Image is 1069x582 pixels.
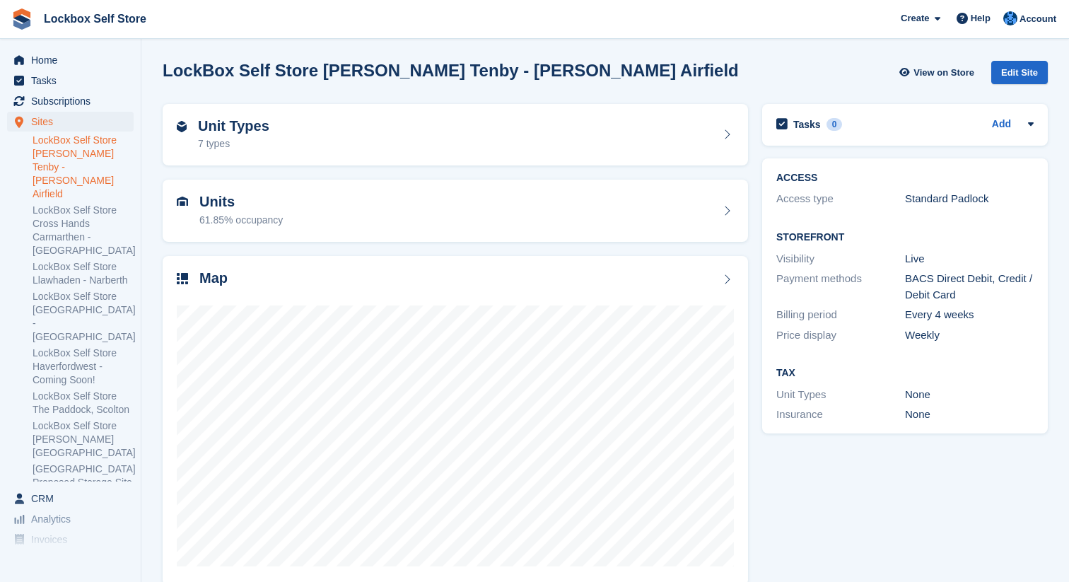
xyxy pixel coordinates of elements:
h2: Units [199,194,283,210]
div: None [905,387,1034,403]
h2: Tasks [793,118,821,131]
div: Standard Padlock [905,191,1034,207]
a: [GEOGRAPHIC_DATA] Proposed Storage Site [33,462,134,489]
a: Unit Types 7 types [163,104,748,166]
a: menu [7,509,134,529]
h2: Unit Types [198,118,269,134]
div: Price display [776,327,905,344]
a: menu [7,489,134,508]
div: Weekly [905,327,1034,344]
img: stora-icon-8386f47178a22dfd0bd8f6a31ec36ba5ce8667c1dd55bd0f319d3a0aa187defe.svg [11,8,33,30]
span: Home [31,50,116,70]
span: CRM [31,489,116,508]
div: Live [905,251,1034,267]
a: LockBox Self Store Haverfordwest - Coming Soon! [33,347,134,387]
span: Create [901,11,929,25]
a: menu [7,91,134,111]
img: map-icn-33ee37083ee616e46c38cad1a60f524a97daa1e2b2c8c0bc3eb3415660979fc1.svg [177,273,188,284]
div: 61.85% occupancy [199,213,283,228]
a: LockBox Self Store The Paddock, Scolton [33,390,134,417]
a: menu [7,112,134,132]
span: Subscriptions [31,91,116,111]
a: LockBox Self Store Llawhaden - Narberth [33,260,134,287]
h2: LockBox Self Store [PERSON_NAME] Tenby - [PERSON_NAME] Airfield [163,61,739,80]
img: Naomi Davies [1003,11,1017,25]
a: menu [7,71,134,91]
h2: Map [199,270,228,286]
div: Visibility [776,251,905,267]
h2: Storefront [776,232,1034,243]
a: Edit Site [991,61,1048,90]
span: Tasks [31,71,116,91]
div: Billing period [776,307,905,323]
div: Every 4 weeks [905,307,1034,323]
img: unit-type-icn-2b2737a686de81e16bb02015468b77c625bbabd49415b5ef34ead5e3b44a266d.svg [177,121,187,132]
a: LockBox Self Store [GEOGRAPHIC_DATA] - [GEOGRAPHIC_DATA] [33,290,134,344]
a: LockBox Self Store [PERSON_NAME][GEOGRAPHIC_DATA] [33,419,134,460]
div: 0 [826,118,843,131]
span: Help [971,11,991,25]
span: Pricing [31,550,116,570]
div: Access type [776,191,905,207]
h2: Tax [776,368,1034,379]
a: Units 61.85% occupancy [163,180,748,242]
div: Unit Types [776,387,905,403]
a: menu [7,50,134,70]
div: BACS Direct Debit, Credit / Debit Card [905,271,1034,303]
div: None [905,407,1034,423]
span: Analytics [31,509,116,529]
div: Payment methods [776,271,905,303]
a: Lockbox Self Store [38,7,152,30]
a: Add [992,117,1011,133]
span: View on Store [913,66,974,80]
a: View on Store [897,61,980,84]
span: Sites [31,112,116,132]
img: unit-icn-7be61d7bf1b0ce9d3e12c5938cc71ed9869f7b940bace4675aadf7bd6d80202e.svg [177,197,188,206]
h2: ACCESS [776,173,1034,184]
a: LockBox Self Store [PERSON_NAME] Tenby - [PERSON_NAME] Airfield [33,134,134,201]
span: Invoices [31,530,116,549]
span: Account [1020,12,1056,26]
a: menu [7,530,134,549]
div: Edit Site [991,61,1048,84]
a: LockBox Self Store Cross Hands Carmarthen - [GEOGRAPHIC_DATA] [33,204,134,257]
a: menu [7,550,134,570]
div: 7 types [198,136,269,151]
div: Insurance [776,407,905,423]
